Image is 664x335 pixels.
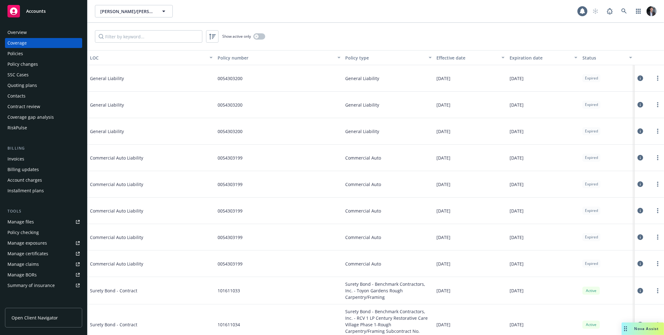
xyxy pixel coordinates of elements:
a: more [654,207,662,214]
div: LOC [90,55,206,61]
span: Commercial Auto [346,234,381,241]
span: Commercial Auto Liability [90,261,183,267]
div: Billing updates [7,165,39,175]
span: General Liability [346,102,379,108]
a: Manage claims [5,259,82,269]
div: Overview [7,27,27,37]
span: Commercial Auto [346,155,381,161]
span: [DATE] [437,208,451,214]
span: 0054303199 [218,181,243,188]
a: Account charges [5,175,82,185]
span: [DATE] [510,287,524,294]
a: Switch app [632,5,645,17]
div: Summary of insurance [7,280,55,290]
a: more [654,287,662,294]
span: 101611033 [218,287,240,294]
a: Policies [5,49,82,59]
a: Contract review [5,102,82,112]
div: Invoices [7,154,24,164]
span: General Liability [90,128,183,135]
a: more [654,260,662,267]
a: SSC Cases [5,70,82,80]
span: Expired [585,261,598,266]
span: 0054303199 [218,261,243,267]
div: Effective date [437,55,498,61]
span: [DATE] [437,181,451,188]
span: Open Client Navigator [12,314,58,321]
span: Active [585,288,597,294]
div: Manage claims [7,259,39,269]
span: Commercial Auto Liability [90,181,183,188]
div: Installment plans [7,186,44,196]
div: Contract review [7,102,40,112]
span: Commercial Auto Liability [90,208,183,214]
a: more [654,180,662,188]
div: Expiration date [510,55,571,61]
div: Manage BORs [7,270,37,280]
button: LOC [87,50,215,65]
span: Surety Bond - Contract [90,287,183,294]
div: Policies [7,49,23,59]
span: Nova Assist [634,326,659,331]
div: Policy number [218,55,333,61]
button: Policy type [343,50,434,65]
span: General Liability [346,75,379,82]
a: Quoting plans [5,80,82,90]
span: Surety Bond - Contract [90,321,183,328]
div: Drag to move [622,323,629,335]
div: Status [582,55,625,61]
button: Status [580,50,635,65]
span: [DATE] [437,102,451,108]
span: General Liability [346,128,379,135]
span: Commercial Auto [346,261,381,267]
a: more [654,154,662,161]
span: Manage exposures [5,238,82,248]
a: more [654,321,662,328]
span: Expired [585,181,598,187]
span: [PERSON_NAME]/[PERSON_NAME] Construction, Inc. [100,8,154,15]
a: Policy checking [5,227,82,237]
button: Policy number [215,50,343,65]
span: Accounts [26,9,46,14]
span: [DATE] [437,287,451,294]
span: General Liability [90,75,183,82]
div: Policy type [346,55,425,61]
a: Installment plans [5,186,82,196]
a: Summary of insurance [5,280,82,290]
div: RiskPulse [7,123,27,133]
a: Start snowing [589,5,602,17]
a: more [654,233,662,241]
img: photo [647,6,657,16]
div: Policy checking [7,227,39,237]
span: [DATE] [437,321,451,328]
a: Policy changes [5,59,82,69]
span: 0054303199 [218,234,243,241]
span: [DATE] [437,234,451,241]
a: more [654,127,662,135]
a: RiskPulse [5,123,82,133]
span: Show active only [222,34,251,39]
span: [DATE] [510,261,524,267]
button: Nova Assist [622,323,664,335]
span: [DATE] [510,321,524,328]
div: Account charges [7,175,42,185]
a: Billing updates [5,165,82,175]
a: Overview [5,27,82,37]
div: Billing [5,145,82,151]
span: 0054303199 [218,208,243,214]
span: Commercial Auto [346,208,381,214]
a: Contacts [5,91,82,101]
a: Coverage [5,38,82,48]
a: Search [618,5,630,17]
span: Active [585,322,597,328]
a: Invoices [5,154,82,164]
a: Coverage gap analysis [5,112,82,122]
span: [DATE] [437,75,451,82]
span: [DATE] [510,128,524,135]
span: General Liability [90,102,183,108]
button: Effective date [434,50,507,65]
button: [PERSON_NAME]/[PERSON_NAME] Construction, Inc. [95,5,173,17]
div: Quoting plans [7,80,37,90]
div: Coverage [7,38,27,48]
span: 0054303200 [218,128,243,135]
